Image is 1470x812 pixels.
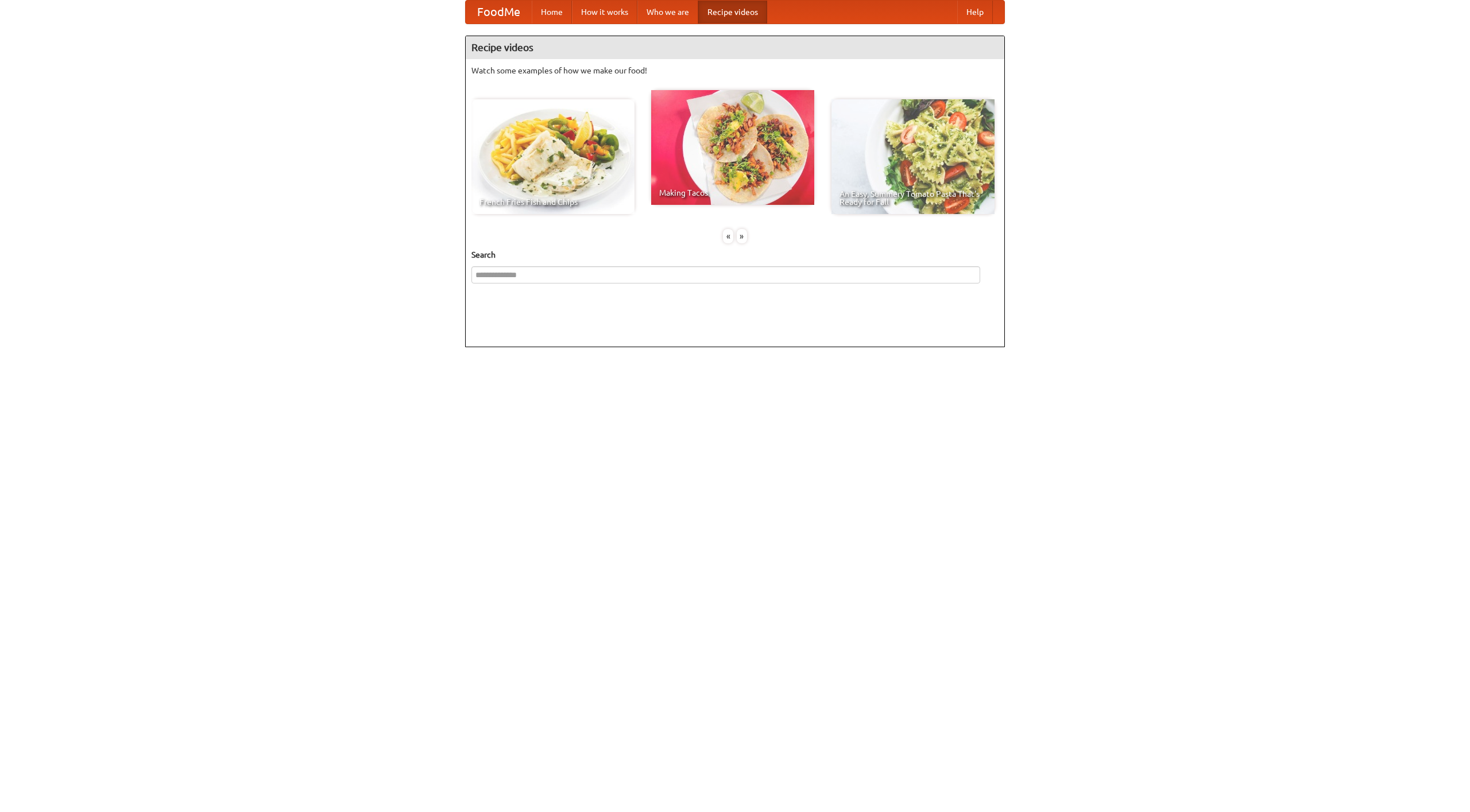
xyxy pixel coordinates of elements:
[466,1,532,24] a: FoodMe
[723,229,733,243] div: «
[471,99,635,214] a: French Fries Fish and Chips
[840,190,987,206] span: An Easy, Summery Tomato Pasta That's Ready for Fall
[698,1,767,24] a: Recipe videos
[471,65,999,76] p: Watch some examples of how we make our food!
[479,198,626,206] span: French Fries Fish and Chips
[651,90,814,205] a: Making Tacos
[831,99,995,214] a: An Easy, Summery Tomato Pasta That's Ready for Fall
[957,1,993,24] a: Help
[659,189,806,197] span: Making Tacos
[737,229,747,243] div: »
[471,249,999,261] h5: Search
[572,1,637,24] a: How it works
[637,1,698,24] a: Who we are
[466,36,1004,59] h4: Recipe videos
[532,1,572,24] a: Home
